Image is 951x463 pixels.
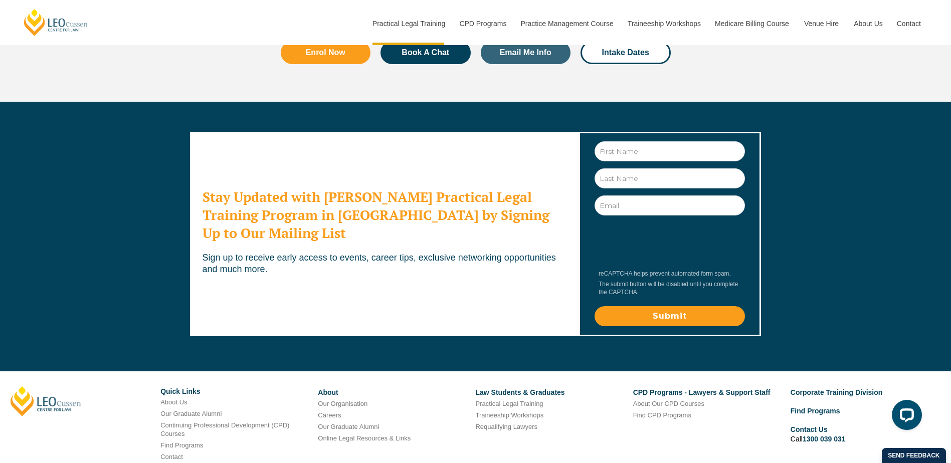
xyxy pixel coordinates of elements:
[595,168,745,188] input: Last Name
[160,410,222,417] a: Our Graduate Alumni
[633,411,691,419] a: Find CPD Programs
[595,141,745,161] input: First Name
[160,441,203,449] a: Find Programs
[318,423,379,430] a: Our Graduate Alumni
[281,41,371,64] a: Enrol Now
[803,435,846,443] a: 1300 039 031
[633,388,771,396] a: CPD Programs - Lawyers & Support Staff
[620,2,707,45] a: Traineeship Workshops
[889,2,928,45] a: Contact
[791,423,940,444] li: Call
[595,270,743,278] div: reCAPTCHA helps prevent automated form spam.
[481,41,571,64] a: Email Me Info
[160,388,310,395] h6: Quick Links
[602,49,649,57] span: Intake Dates
[318,400,367,407] a: Our Organisation
[475,423,537,430] a: Requalifying Lawyers
[513,2,620,45] a: Practice Management Course
[160,421,289,437] a: Continuing Professional Development (CPD) Courses
[595,306,745,326] input: Submit
[402,49,449,57] span: Book A Chat
[500,49,551,57] span: Email Me Info
[475,400,543,407] a: Practical Legal Training
[595,281,743,296] div: The submit button will be disabled until you complete the CAPTCHA.
[452,2,513,45] a: CPD Programs
[791,407,840,415] a: Find Programs
[160,398,187,406] a: About Us
[595,195,745,215] input: Email
[791,425,828,433] a: Contact Us
[365,2,452,45] a: Practical Legal Training
[581,41,671,64] a: Intake Dates
[884,396,926,438] iframe: LiveChat chat widget
[23,8,89,37] a: [PERSON_NAME] Centre for Law
[318,434,411,442] a: Online Legal Resources & Links
[203,188,566,242] h2: Stay Updated with [PERSON_NAME] Practical Legal Training Program in [GEOGRAPHIC_DATA] by Signing ...
[475,388,564,396] a: Law Students & Graduates
[318,388,338,396] a: About
[381,41,471,64] a: Book A Chat
[11,386,81,416] a: [PERSON_NAME]
[846,2,889,45] a: About Us
[318,411,341,419] a: Careers
[791,388,883,396] a: Corporate Training Division
[596,223,748,262] iframe: reCAPTCHA
[633,400,704,407] a: About Our CPD Courses
[160,453,183,460] a: Contact
[203,252,566,276] p: Sign up to receive early access to events, career tips, exclusive networking opportunities and mu...
[707,2,797,45] a: Medicare Billing Course
[306,49,345,57] span: Enrol Now
[797,2,846,45] a: Venue Hire
[475,411,543,419] a: Traineeship Workshops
